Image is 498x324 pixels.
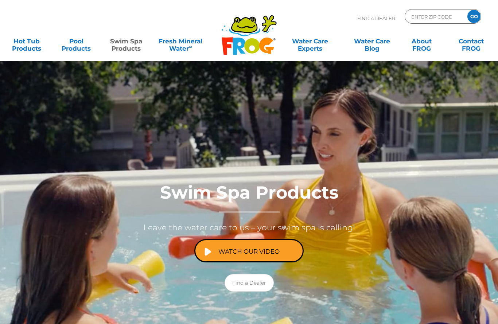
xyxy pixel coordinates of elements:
a: Fresh MineralWater∞ [156,34,205,48]
sup: ∞ [189,44,192,50]
a: Find a Dealer [225,274,274,292]
a: Hot TubProducts [7,34,46,48]
a: Watch Our Video [194,239,304,262]
h1: Swim Spa Products [103,183,395,213]
p: Find A Dealer [357,9,395,27]
a: Water CareBlog [353,34,391,48]
a: Swim SpaProducts [107,34,145,48]
input: Zip Code Form [411,11,460,22]
a: Water CareExperts [279,34,341,48]
input: GO [467,10,481,23]
p: Leave the water care to us – your swim spa is calling! [103,220,395,235]
a: PoolProducts [57,34,96,48]
a: AboutFROG [402,34,441,48]
a: ContactFROG [452,34,491,48]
